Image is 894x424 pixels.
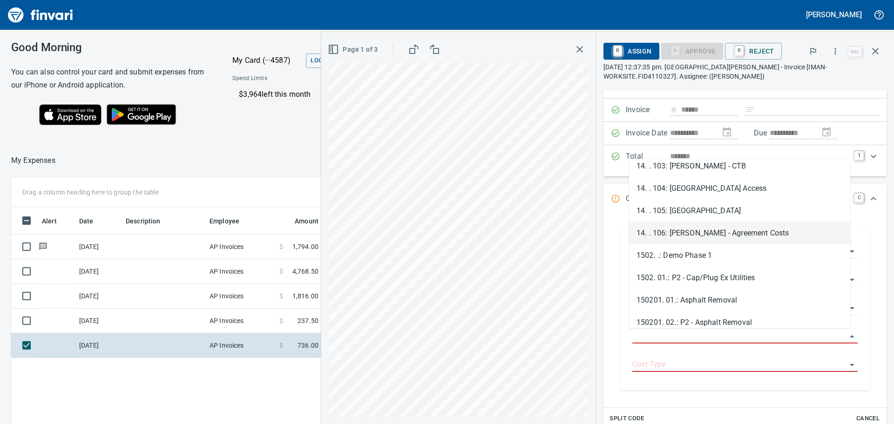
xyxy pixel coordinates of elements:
[206,235,276,259] td: AP Invoices
[629,222,850,244] li: 14. . 106: [PERSON_NAME] - Agreement Costs
[39,104,102,125] img: Download on the App Store
[804,7,864,22] button: [PERSON_NAME]
[232,74,347,83] span: Spend Limits
[806,10,862,20] h5: [PERSON_NAME]
[725,43,781,60] button: RReject
[102,99,182,130] img: Get it on Google Play
[854,151,864,160] a: T
[75,333,122,358] td: [DATE]
[75,284,122,309] td: [DATE]
[603,62,887,81] p: [DATE] 12:37:35 pm. [GEOGRAPHIC_DATA][PERSON_NAME] - Invoice [IMAN-WORKSITE.FID4110327]. Assignee...
[854,193,864,202] a: C
[75,259,122,284] td: [DATE]
[225,100,428,109] p: Online and foreign allowed
[206,284,276,309] td: AP Invoices
[210,215,239,227] span: Employee
[283,215,318,227] span: Amount
[79,215,106,227] span: Date
[661,47,724,54] div: Job Phase required
[855,413,880,424] span: Cancel
[11,41,209,54] h3: Good Morning
[626,151,670,171] p: Total
[846,330,859,343] button: Close
[206,333,276,358] td: AP Invoices
[629,200,850,222] li: 14. . 105: [GEOGRAPHIC_DATA]
[330,44,378,55] span: Page 1 of 3
[629,244,850,267] li: 1502. .: Demo Phase 1
[611,43,651,59] span: Assign
[292,267,318,276] span: 4,768.50
[846,245,859,258] button: Open
[848,47,862,57] a: esc
[295,215,318,227] span: Amount
[126,215,173,227] span: Description
[279,341,283,350] span: $
[610,413,644,424] span: Split Code
[11,66,209,92] h6: You can also control your card and submit expenses from our iPhone or Android application.
[279,316,283,325] span: $
[629,155,850,177] li: 14. . 103: [PERSON_NAME] - CTB
[735,46,744,56] a: R
[846,302,859,315] button: Open
[279,267,283,276] span: $
[11,155,55,166] nav: breadcrumb
[6,4,75,26] img: Finvari
[603,145,887,176] div: Expand
[279,291,283,301] span: $
[42,215,57,227] span: Alert
[298,316,318,325] span: 237.50
[732,43,774,59] span: Reject
[206,259,276,284] td: AP Invoices
[603,184,887,215] div: Expand
[292,291,318,301] span: 1,816.00
[613,46,622,56] a: R
[239,89,427,100] p: $3,964 left this month
[279,242,283,251] span: $
[292,242,318,251] span: 1,794.00
[803,41,823,61] button: Flag
[210,215,251,227] span: Employee
[11,155,55,166] p: My Expenses
[846,40,887,62] span: Close invoice
[311,55,344,66] span: Lock Card
[629,289,850,311] li: 150201. 01.: Asphalt Removal
[326,41,381,58] button: Page 1 of 3
[42,215,69,227] span: Alert
[846,273,859,286] button: Open
[126,215,161,227] span: Description
[38,243,48,249] span: Has messages
[306,54,348,68] button: Lock Card
[75,235,122,259] td: [DATE]
[79,215,94,227] span: Date
[298,341,318,350] span: 736.00
[22,188,159,197] p: Drag a column heading here to group the table
[75,309,122,333] td: [DATE]
[629,267,850,289] li: 1502. 01.: P2 - Cap/Plug Ex Utilities
[626,193,670,205] p: Code
[846,358,859,371] button: Open
[825,41,846,61] button: More
[629,177,850,200] li: 14. . 104: [GEOGRAPHIC_DATA] Access
[206,309,276,333] td: AP Invoices
[629,311,850,334] li: 150201. 02.: P2 - Asphalt Removal
[232,55,302,66] p: My Card (···4587)
[603,43,659,60] button: RAssign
